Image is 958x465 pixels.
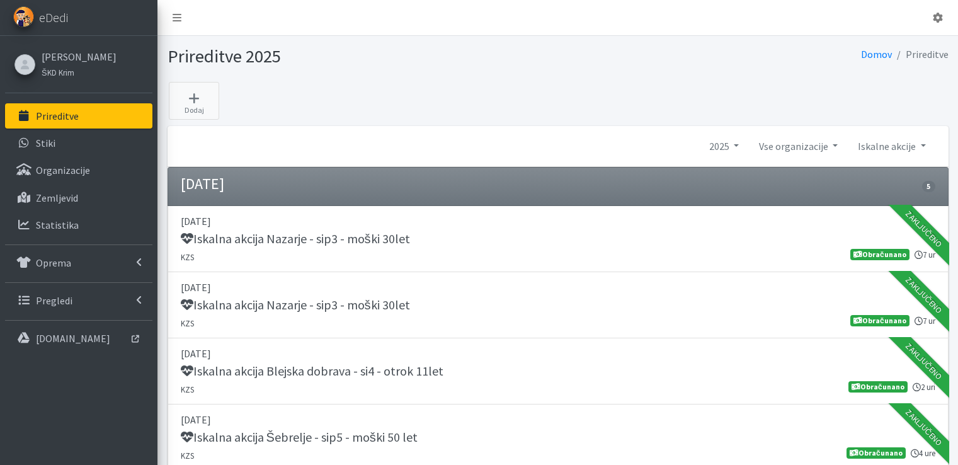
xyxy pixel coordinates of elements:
h5: Iskalna akcija Nazarje - sip3 - moški 30let [181,297,410,313]
a: Statistika [5,212,152,238]
span: eDedi [39,8,68,27]
p: [DOMAIN_NAME] [36,332,110,345]
small: KZS [181,451,194,461]
p: Zemljevid [36,192,78,204]
a: [DATE] Iskalna akcija Nazarje - sip3 - moški 30let KZS 7 ur Obračunano Zaključeno [168,206,949,272]
a: Dodaj [169,82,219,120]
a: Domov [861,48,892,60]
img: eDedi [13,6,34,27]
small: KZS [181,252,194,262]
a: Pregledi [5,288,152,313]
h5: Iskalna akcija Blejska dobrava - si4 - otrok 11let [181,364,443,379]
p: [DATE] [181,412,935,427]
small: ŠKD Krim [42,67,74,77]
span: Obračunano [848,381,907,393]
a: Stiki [5,130,152,156]
a: Prireditve [5,103,152,129]
p: Stiki [36,137,55,149]
h1: Prireditve 2025 [168,45,554,67]
li: Prireditve [892,45,949,64]
p: [DATE] [181,346,935,361]
p: [DATE] [181,280,935,295]
p: Organizacije [36,164,90,176]
h4: [DATE] [181,175,224,193]
a: [DATE] Iskalna akcija Nazarje - sip3 - moški 30let KZS 7 ur Obračunano Zaključeno [168,272,949,338]
p: Oprema [36,256,71,269]
a: [PERSON_NAME] [42,49,117,64]
h5: Iskalna akcija Nazarje - sip3 - moški 30let [181,231,410,246]
a: ŠKD Krim [42,64,117,79]
small: KZS [181,318,194,328]
p: Pregledi [36,294,72,307]
span: 5 [922,181,935,192]
a: Oprema [5,250,152,275]
a: Vse organizacije [749,134,848,159]
span: Obračunano [850,315,909,326]
h5: Iskalna akcija Šebrelje - sip5 - moški 50 let [181,430,418,445]
p: Statistika [36,219,79,231]
a: [DOMAIN_NAME] [5,326,152,351]
small: KZS [181,384,194,394]
p: [DATE] [181,214,935,229]
a: Iskalne akcije [848,134,935,159]
a: Zemljevid [5,185,152,210]
p: Prireditve [36,110,79,122]
span: Obračunano [850,249,909,260]
span: Obračunano [847,447,905,459]
a: Organizacije [5,158,152,183]
a: [DATE] Iskalna akcija Blejska dobrava - si4 - otrok 11let KZS 2 uri Obračunano Zaključeno [168,338,949,405]
a: 2025 [699,134,749,159]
